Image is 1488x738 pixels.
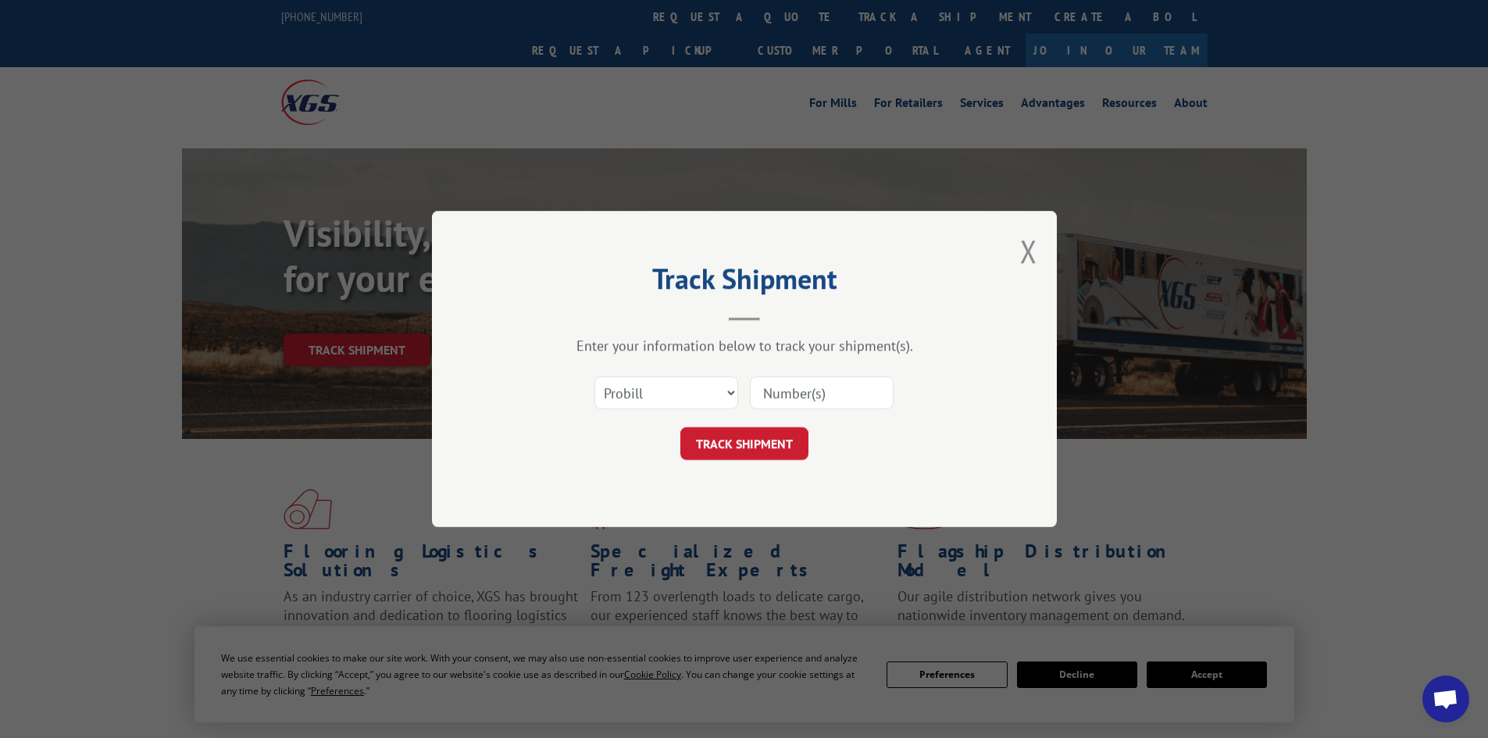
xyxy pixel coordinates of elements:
a: Open chat [1422,676,1469,722]
button: Close modal [1020,230,1037,272]
input: Number(s) [750,376,894,409]
div: Enter your information below to track your shipment(s). [510,337,979,355]
button: TRACK SHIPMENT [680,427,808,460]
h2: Track Shipment [510,268,979,298]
